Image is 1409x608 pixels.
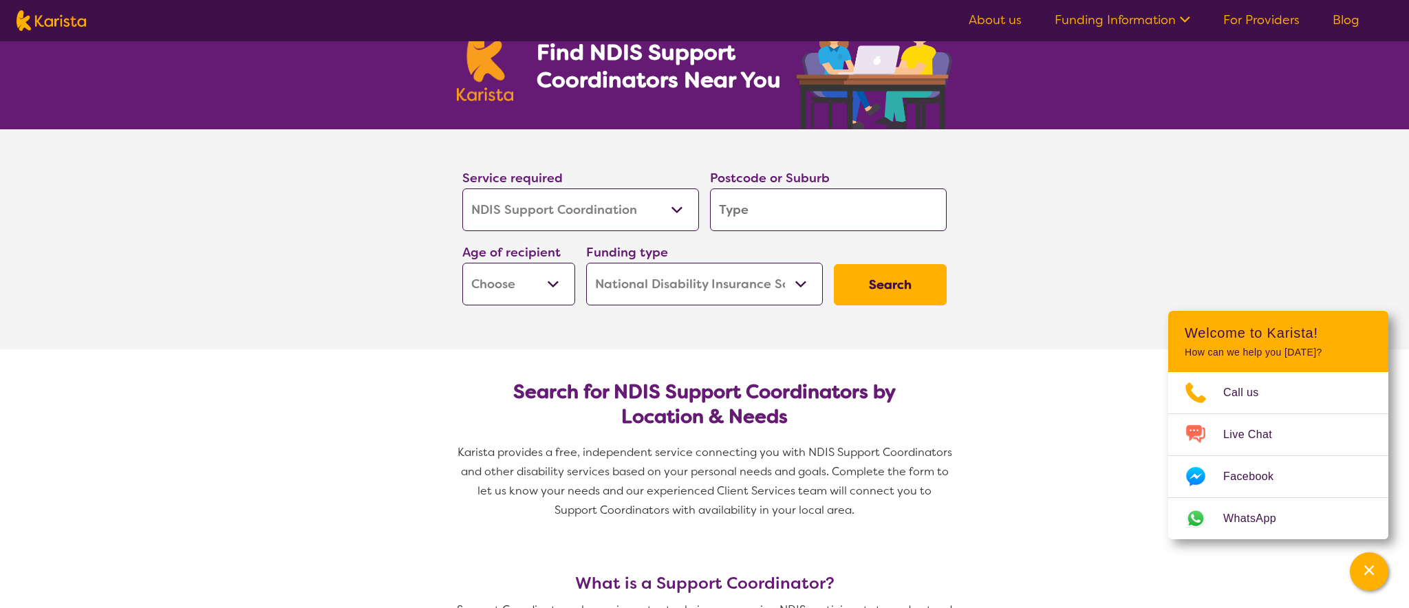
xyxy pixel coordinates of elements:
a: For Providers [1223,12,1300,28]
span: Live Chat [1223,424,1289,445]
a: About us [969,12,1022,28]
p: How can we help you [DATE]? [1185,347,1372,358]
h1: Find NDIS Support Coordinators Near You [537,39,791,94]
span: Karista provides a free, independent service connecting you with NDIS Support Coordinators and ot... [458,445,955,517]
button: Search [834,264,947,305]
span: WhatsApp [1223,508,1293,529]
div: Channel Menu [1168,311,1388,539]
h2: Welcome to Karista! [1185,325,1372,341]
ul: Choose channel [1168,372,1388,539]
img: support-coordination [797,9,952,129]
label: Age of recipient [462,244,561,261]
span: Call us [1223,382,1276,403]
input: Type [710,188,947,231]
h2: Search for NDIS Support Coordinators by Location & Needs [473,380,936,429]
label: Service required [462,170,563,186]
label: Postcode or Suburb [710,170,830,186]
h3: What is a Support Coordinator? [457,574,952,593]
img: Karista logo [17,10,86,31]
a: Funding Information [1055,12,1190,28]
label: Funding type [586,244,668,261]
button: Channel Menu [1350,552,1388,591]
a: Blog [1333,12,1359,28]
a: Web link opens in a new tab. [1168,498,1388,539]
span: Facebook [1223,466,1290,487]
img: Karista logo [457,27,513,101]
